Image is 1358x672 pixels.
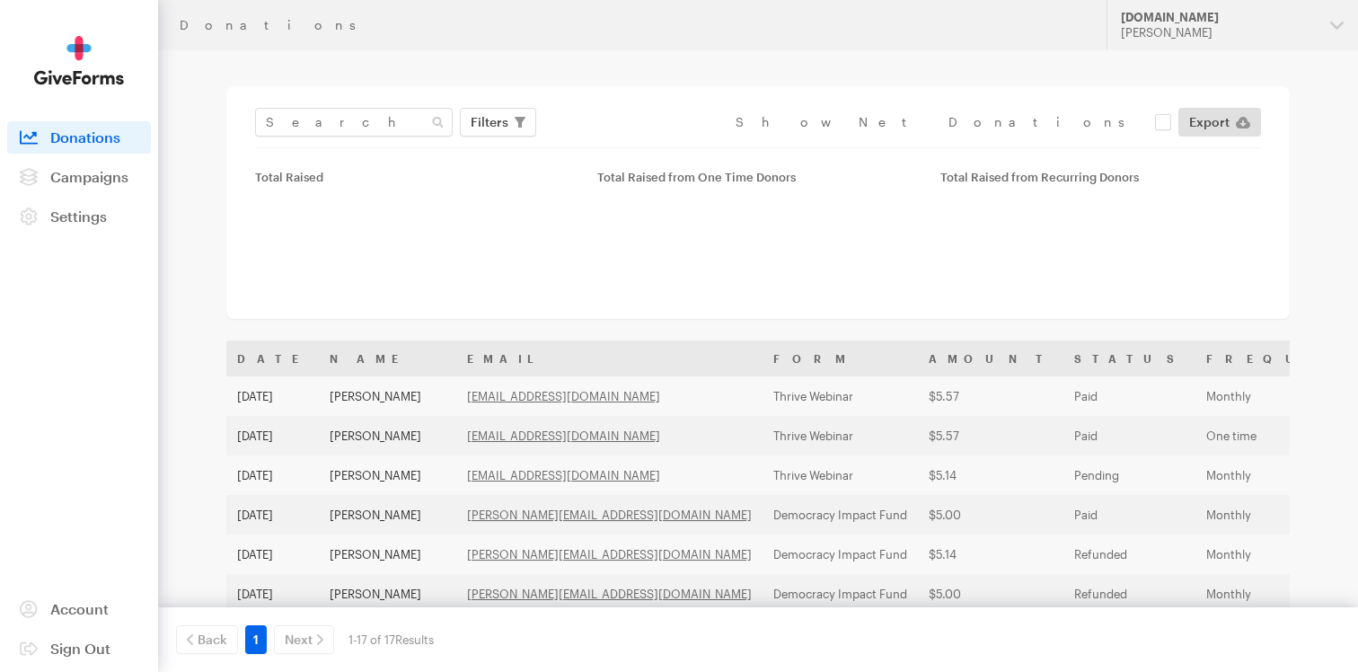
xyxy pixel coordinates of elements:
[918,340,1063,376] th: Amount
[50,128,120,146] span: Donations
[1121,10,1316,25] div: [DOMAIN_NAME]
[50,600,109,617] span: Account
[226,574,319,614] td: [DATE]
[467,468,660,482] a: [EMAIL_ADDRESS][DOMAIN_NAME]
[918,574,1063,614] td: $5.00
[7,161,151,193] a: Campaigns
[50,168,128,185] span: Campaigns
[918,535,1063,574] td: $5.14
[940,170,1261,184] div: Total Raised from Recurring Donors
[763,535,918,574] td: Democracy Impact Fund
[1178,108,1261,137] a: Export
[50,640,110,657] span: Sign Out
[1063,535,1195,574] td: Refunded
[395,632,434,647] span: Results
[918,455,1063,495] td: $5.14
[226,340,319,376] th: Date
[467,547,752,561] a: [PERSON_NAME][EMAIL_ADDRESS][DOMAIN_NAME]
[319,340,456,376] th: Name
[7,200,151,233] a: Settings
[348,625,434,654] div: 1-17 of 17
[1189,111,1230,133] span: Export
[1063,376,1195,416] td: Paid
[226,416,319,455] td: [DATE]
[319,495,456,535] td: [PERSON_NAME]
[763,416,918,455] td: Thrive Webinar
[226,495,319,535] td: [DATE]
[918,495,1063,535] td: $5.00
[255,170,576,184] div: Total Raised
[467,508,752,522] a: [PERSON_NAME][EMAIL_ADDRESS][DOMAIN_NAME]
[34,36,124,85] img: GiveForms
[1063,416,1195,455] td: Paid
[7,121,151,154] a: Donations
[7,593,151,625] a: Account
[460,108,536,137] button: Filters
[467,389,660,403] a: [EMAIL_ADDRESS][DOMAIN_NAME]
[1063,340,1195,376] th: Status
[319,376,456,416] td: [PERSON_NAME]
[226,455,319,495] td: [DATE]
[763,340,918,376] th: Form
[471,111,508,133] span: Filters
[50,208,107,225] span: Settings
[763,495,918,535] td: Democracy Impact Fund
[467,429,660,443] a: [EMAIL_ADDRESS][DOMAIN_NAME]
[319,455,456,495] td: [PERSON_NAME]
[918,376,1063,416] td: $5.57
[763,376,918,416] td: Thrive Webinar
[763,455,918,495] td: Thrive Webinar
[1063,574,1195,614] td: Refunded
[319,535,456,574] td: [PERSON_NAME]
[456,340,763,376] th: Email
[1121,25,1316,40] div: [PERSON_NAME]
[597,170,918,184] div: Total Raised from One Time Donors
[1063,455,1195,495] td: Pending
[1063,495,1195,535] td: Paid
[467,587,752,601] a: [PERSON_NAME][EMAIL_ADDRESS][DOMAIN_NAME]
[7,632,151,665] a: Sign Out
[918,416,1063,455] td: $5.57
[226,376,319,416] td: [DATE]
[255,108,453,137] input: Search Name & Email
[226,535,319,574] td: [DATE]
[319,416,456,455] td: [PERSON_NAME]
[319,574,456,614] td: [PERSON_NAME]
[763,574,918,614] td: Democracy Impact Fund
